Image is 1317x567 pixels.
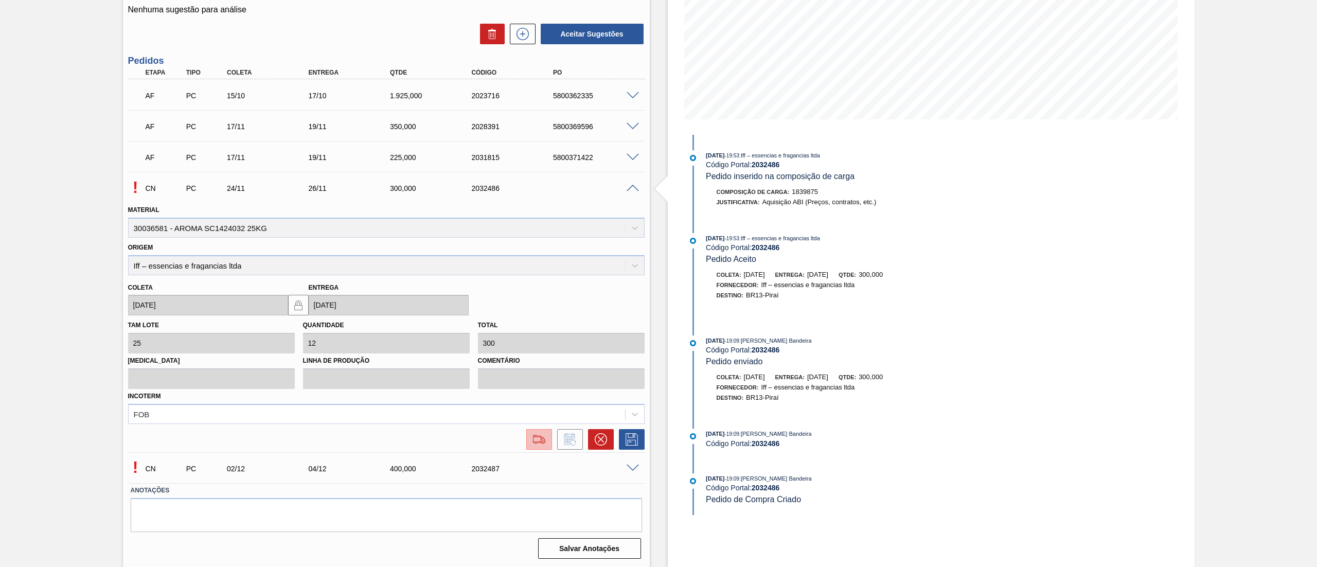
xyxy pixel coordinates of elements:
[469,122,562,131] div: 2028391
[475,24,505,44] div: Excluir Sugestões
[128,5,645,14] p: Nenhuma sugestão para análise
[469,92,562,100] div: 2023716
[550,153,644,162] div: 5800371422
[706,172,855,181] span: Pedido inserido na composição de carga
[739,235,820,241] span: : Iff – essencias e fragancias ltda
[717,374,741,380] span: Coleta:
[306,153,399,162] div: 19/11/2025
[306,184,399,192] div: 26/11/2025
[128,458,143,477] p: Pendente de aceite
[807,271,828,278] span: [DATE]
[739,431,812,437] span: : [PERSON_NAME] Bandeira
[184,465,228,473] div: Pedido de Compra
[690,238,696,244] img: atual
[224,184,317,192] div: 24/11/2025
[288,295,309,315] button: locked
[521,429,552,450] div: Ir para Composição de Carga
[706,346,950,354] div: Código Portal:
[143,146,187,169] div: Aguardando Faturamento
[146,122,185,131] p: AF
[309,295,469,315] input: dd/mm/yyyy
[706,152,724,158] span: [DATE]
[725,236,739,241] span: - 19:53
[143,84,187,107] div: Aguardando Faturamento
[128,353,295,368] label: [MEDICAL_DATA]
[706,357,762,366] span: Pedido enviado
[143,177,187,200] div: Composição de Carga em Negociação
[128,284,153,291] label: Coleta
[550,92,644,100] div: 5800362335
[131,483,642,498] label: Anotações
[752,161,780,169] strong: 2032486
[224,465,317,473] div: 02/12/2025
[184,122,228,131] div: Pedido de Compra
[224,92,317,100] div: 15/10/2025
[478,353,645,368] label: Comentário
[717,272,741,278] span: Coleta:
[469,465,562,473] div: 2032487
[739,338,812,344] span: : [PERSON_NAME] Bandeira
[184,69,228,76] div: Tipo
[739,475,812,482] span: : [PERSON_NAME] Bandeira
[746,291,779,299] span: BR13-Piraí
[752,243,780,252] strong: 2032486
[387,69,480,76] div: Qtde
[744,373,765,381] span: [DATE]
[744,271,765,278] span: [DATE]
[469,69,562,76] div: Código
[725,431,739,437] span: - 19:09
[706,161,950,169] div: Código Portal:
[128,178,143,197] p: Pendente de aceite
[752,484,780,492] strong: 2032486
[469,184,562,192] div: 2032486
[706,475,724,482] span: [DATE]
[746,394,779,401] span: BR13-Piraí
[306,69,399,76] div: Entrega
[717,395,744,401] span: Destino:
[224,153,317,162] div: 17/11/2025
[541,24,644,44] button: Aceitar Sugestões
[303,353,470,368] label: Linha de Produção
[752,346,780,354] strong: 2032486
[505,24,536,44] div: Nova sugestão
[128,56,645,66] h3: Pedidos
[706,439,950,448] div: Código Portal:
[146,153,185,162] p: AF
[143,457,187,480] div: Composição de Carga em Negociação
[306,122,399,131] div: 19/11/2025
[775,374,805,380] span: Entrega:
[739,152,820,158] span: : Iff – essencias e fragancias ltda
[224,122,317,131] div: 17/11/2025
[128,206,159,214] label: Material
[807,373,828,381] span: [DATE]
[839,374,856,380] span: Qtde:
[128,244,153,251] label: Origem
[717,282,759,288] span: Fornecedor:
[706,255,756,263] span: Pedido Aceito
[717,199,760,205] span: Justificativa:
[143,115,187,138] div: Aguardando Faturamento
[706,495,801,504] span: Pedido de Compra Criado
[839,272,856,278] span: Qtde:
[690,478,696,484] img: atual
[134,410,150,418] div: FOB
[309,284,339,291] label: Entrega
[706,431,724,437] span: [DATE]
[292,299,305,311] img: locked
[303,322,344,329] label: Quantidade
[306,465,399,473] div: 04/12/2025
[146,92,185,100] p: AF
[706,484,950,492] div: Código Portal:
[614,429,645,450] div: Salvar Pedido
[128,322,159,329] label: Tam lote
[128,393,161,400] label: Incoterm
[184,92,228,100] div: Pedido de Compra
[387,153,480,162] div: 225,000
[706,338,724,344] span: [DATE]
[128,295,288,315] input: dd/mm/yyyy
[552,429,583,450] div: Informar alteração no pedido
[725,476,739,482] span: - 19:09
[761,281,855,289] span: Iff – essencias e fragancias ltda
[469,153,562,162] div: 2031815
[387,465,480,473] div: 400,000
